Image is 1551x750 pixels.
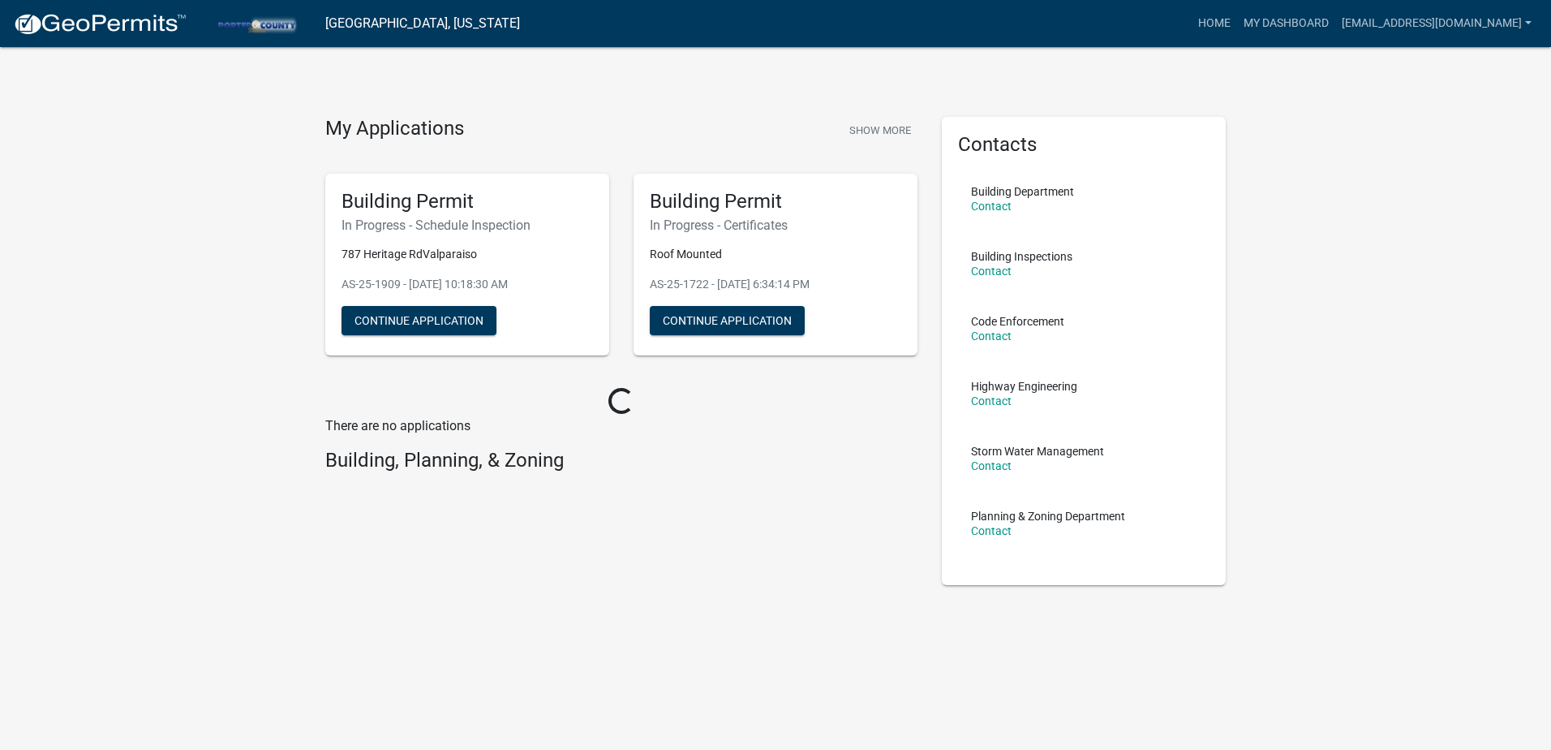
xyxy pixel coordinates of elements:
h6: In Progress - Certificates [650,218,901,233]
a: Home [1192,8,1237,39]
p: AS-25-1722 - [DATE] 6:34:14 PM [650,276,901,293]
a: [EMAIL_ADDRESS][DOMAIN_NAME] [1335,8,1538,39]
a: Contact [971,524,1012,537]
p: Planning & Zoning Department [971,511,1125,522]
a: Contact [971,394,1012,407]
p: Building Inspections [971,251,1072,262]
a: Contact [971,200,1012,213]
h4: My Applications [325,117,464,141]
p: Storm Water Management [971,446,1104,457]
button: Continue Application [342,306,496,335]
p: Code Enforcement [971,316,1064,327]
a: [GEOGRAPHIC_DATA], [US_STATE] [325,10,520,37]
h4: Building, Planning, & Zoning [325,449,917,472]
p: Roof Mounted [650,246,901,263]
p: 787 Heritage RdValparaiso [342,246,593,263]
a: Contact [971,265,1012,278]
h5: Building Permit [342,190,593,213]
p: Highway Engineering [971,381,1077,392]
h6: In Progress - Schedule Inspection [342,218,593,233]
p: Building Department [971,186,1074,197]
p: AS-25-1909 - [DATE] 10:18:30 AM [342,276,593,293]
button: Continue Application [650,306,805,335]
p: There are no applications [325,416,917,436]
h5: Building Permit [650,190,901,213]
a: My Dashboard [1237,8,1335,39]
h5: Contacts [958,133,1209,157]
a: Contact [971,459,1012,472]
button: Show More [843,117,917,144]
a: Contact [971,330,1012,343]
img: Porter County, Indiana [200,12,312,34]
